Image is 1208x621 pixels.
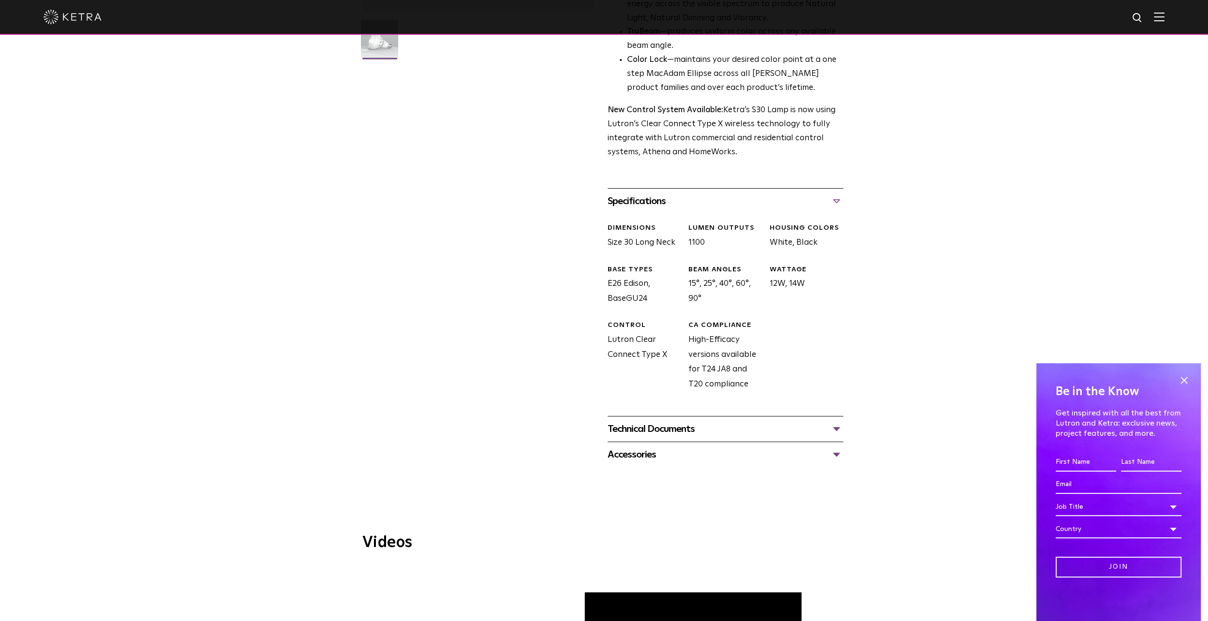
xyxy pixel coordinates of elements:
img: S30-Lamp-Edison-2021-Web-Square [361,20,398,64]
div: Technical Documents [608,421,843,437]
div: BEAM ANGLES [688,265,762,275]
p: Get inspired with all the best from Lutron and Ketra: exclusive news, project features, and more. [1056,408,1181,438]
div: 12W, 14W [762,265,843,307]
h3: Videos [362,535,846,550]
div: Country [1056,520,1181,538]
img: search icon [1132,12,1144,24]
div: LUMEN OUTPUTS [688,223,762,233]
div: E26 Edison, BaseGU24 [600,265,681,307]
div: 1100 [681,223,762,250]
div: Accessories [608,447,843,462]
input: Join [1056,557,1181,577]
strong: New Control System Available: [608,106,723,114]
div: CA COMPLIANCE [688,321,762,330]
input: Last Name [1121,453,1181,472]
img: Hamburger%20Nav.svg [1154,12,1164,21]
div: Size 30 Long Neck [600,223,681,250]
img: ketra-logo-2019-white [44,10,102,24]
div: DIMENSIONS [608,223,681,233]
li: —produces uniform color across any available beam angle. [627,25,843,53]
h4: Be in the Know [1056,383,1181,401]
strong: Color Lock [627,56,667,64]
div: Specifications [608,193,843,209]
div: BASE TYPES [608,265,681,275]
li: —maintains your desired color point at a one step MacAdam Ellipse across all [PERSON_NAME] produc... [627,53,843,95]
div: High-Efficacy versions available for T24 JA8 and T20 compliance [681,321,762,392]
div: Lutron Clear Connect Type X [600,321,681,392]
div: WATTAGE [769,265,843,275]
div: HOUSING COLORS [769,223,843,233]
div: Job Title [1056,498,1181,516]
input: First Name [1056,453,1116,472]
input: Email [1056,475,1181,494]
div: CONTROL [608,321,681,330]
div: 15°, 25°, 40°, 60°, 90° [681,265,762,307]
div: White, Black [762,223,843,250]
p: Ketra’s S30 Lamp is now using Lutron’s Clear Connect Type X wireless technology to fully integrat... [608,103,843,160]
